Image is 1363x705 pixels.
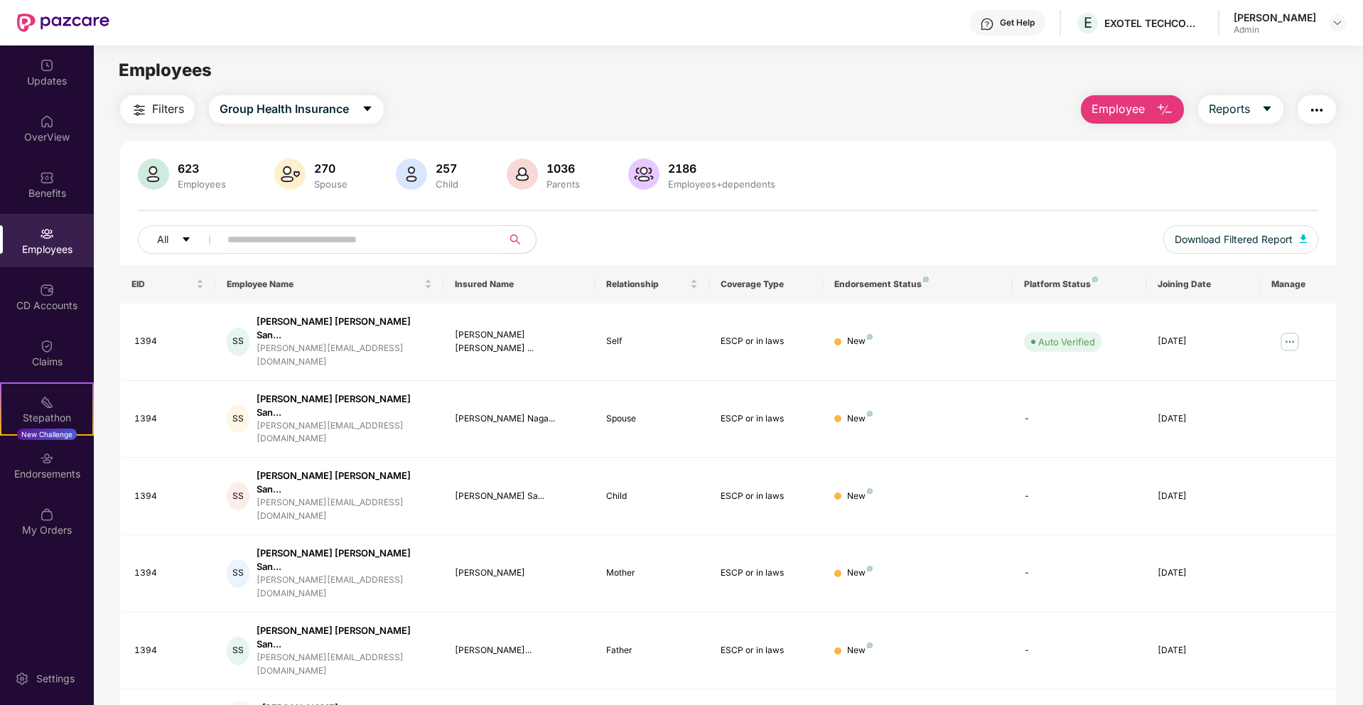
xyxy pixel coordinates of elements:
th: Coverage Type [709,265,823,303]
div: Get Help [1000,17,1035,28]
td: - [1013,458,1146,535]
div: New Challenge [17,429,77,440]
div: Employees+dependents [665,178,778,190]
img: svg+xml;base64,PHN2ZyB4bWxucz0iaHR0cDovL3d3dy53My5vcmcvMjAwMC9zdmciIHdpZHRoPSIyMSIgaGVpZ2h0PSIyMC... [40,395,54,409]
span: Group Health Insurance [220,100,349,118]
span: caret-down [1261,103,1273,116]
div: Parents [544,178,583,190]
img: svg+xml;base64,PHN2ZyB4bWxucz0iaHR0cDovL3d3dy53My5vcmcvMjAwMC9zdmciIHdpZHRoPSIyNCIgaGVpZ2h0PSIyNC... [1308,102,1325,119]
th: Relationship [595,265,709,303]
div: SS [227,404,249,433]
img: svg+xml;base64,PHN2ZyBpZD0iTXlfT3JkZXJzIiBkYXRhLW5hbWU9Ik15IE9yZGVycyIgeG1sbnM9Imh0dHA6Ly93d3cudz... [40,507,54,522]
div: [PERSON_NAME][EMAIL_ADDRESS][DOMAIN_NAME] [257,342,432,369]
img: svg+xml;base64,PHN2ZyBpZD0iU2V0dGluZy0yMHgyMCIgeG1sbnM9Imh0dHA6Ly93d3cudzMub3JnLzIwMDAvc3ZnIiB3aW... [15,672,29,686]
div: [DATE] [1158,566,1249,580]
img: svg+xml;base64,PHN2ZyBpZD0iRW5kb3JzZW1lbnRzIiB4bWxucz0iaHR0cDovL3d3dy53My5vcmcvMjAwMC9zdmciIHdpZH... [40,451,54,465]
div: [PERSON_NAME] Naga... [455,412,584,426]
button: Employee [1081,95,1184,124]
span: EID [131,279,193,290]
img: svg+xml;base64,PHN2ZyBpZD0iQmVuZWZpdHMiIHhtbG5zPSJodHRwOi8vd3d3LnczLm9yZy8yMDAwL3N2ZyIgd2lkdGg9Ij... [40,171,54,185]
div: [DATE] [1158,412,1249,426]
div: 623 [175,161,229,176]
span: caret-down [362,103,373,116]
img: svg+xml;base64,PHN2ZyB4bWxucz0iaHR0cDovL3d3dy53My5vcmcvMjAwMC9zdmciIHhtbG5zOnhsaW5rPSJodHRwOi8vd3... [138,158,169,190]
div: Mother [606,566,697,580]
button: search [501,225,537,254]
div: 2186 [665,161,778,176]
span: Employees [119,60,212,80]
div: SS [227,559,249,588]
img: svg+xml;base64,PHN2ZyB4bWxucz0iaHR0cDovL3d3dy53My5vcmcvMjAwMC9zdmciIHhtbG5zOnhsaW5rPSJodHRwOi8vd3... [628,158,659,190]
div: [PERSON_NAME] [1234,11,1316,24]
div: [PERSON_NAME]... [455,644,584,657]
div: [PERSON_NAME] [PERSON_NAME] San... [257,547,432,574]
img: svg+xml;base64,PHN2ZyB4bWxucz0iaHR0cDovL3d3dy53My5vcmcvMjAwMC9zdmciIHdpZHRoPSI4IiBoZWlnaHQ9IjgiIH... [923,276,929,282]
img: svg+xml;base64,PHN2ZyB4bWxucz0iaHR0cDovL3d3dy53My5vcmcvMjAwMC9zdmciIHdpZHRoPSI4IiBoZWlnaHQ9IjgiIH... [867,642,873,648]
button: Reportscaret-down [1198,95,1283,124]
img: svg+xml;base64,PHN2ZyB4bWxucz0iaHR0cDovL3d3dy53My5vcmcvMjAwMC9zdmciIHhtbG5zOnhsaW5rPSJodHRwOi8vd3... [396,158,427,190]
div: Child [433,178,461,190]
img: svg+xml;base64,PHN2ZyBpZD0iQ0RfQWNjb3VudHMiIGRhdGEtbmFtZT0iQ0QgQWNjb3VudHMiIHhtbG5zPSJodHRwOi8vd3... [40,283,54,297]
div: SS [227,482,249,510]
img: svg+xml;base64,PHN2ZyBpZD0iRHJvcGRvd24tMzJ4MzIiIHhtbG5zPSJodHRwOi8vd3d3LnczLm9yZy8yMDAwL3N2ZyIgd2... [1332,17,1343,28]
div: 1394 [134,644,204,657]
div: 1394 [134,412,204,426]
img: New Pazcare Logo [17,14,109,32]
div: [PERSON_NAME] [PERSON_NAME] San... [257,624,432,651]
img: svg+xml;base64,PHN2ZyBpZD0iQ2xhaW0iIHhtbG5zPSJodHRwOi8vd3d3LnczLm9yZy8yMDAwL3N2ZyIgd2lkdGg9IjIwIi... [40,339,54,353]
div: Platform Status [1024,279,1134,290]
img: svg+xml;base64,PHN2ZyB4bWxucz0iaHR0cDovL3d3dy53My5vcmcvMjAwMC9zdmciIHhtbG5zOnhsaW5rPSJodHRwOi8vd3... [1156,102,1173,119]
button: Group Health Insurancecaret-down [209,95,384,124]
span: Employee [1092,100,1145,118]
div: SS [227,328,249,356]
div: 270 [311,161,350,176]
div: New [847,644,873,657]
img: svg+xml;base64,PHN2ZyBpZD0iRW1wbG95ZWVzIiB4bWxucz0iaHR0cDovL3d3dy53My5vcmcvMjAwMC9zdmciIHdpZHRoPS... [40,227,54,241]
div: [PERSON_NAME][EMAIL_ADDRESS][DOMAIN_NAME] [257,419,432,446]
div: [PERSON_NAME] [PERSON_NAME] San... [257,469,432,496]
img: svg+xml;base64,PHN2ZyBpZD0iSGVscC0zMngzMiIgeG1sbnM9Imh0dHA6Ly93d3cudzMub3JnLzIwMDAvc3ZnIiB3aWR0aD... [980,17,994,31]
div: Father [606,644,697,657]
div: [PERSON_NAME] [PERSON_NAME] ... [455,328,584,355]
img: svg+xml;base64,PHN2ZyBpZD0iSG9tZSIgeG1sbnM9Imh0dHA6Ly93d3cudzMub3JnLzIwMDAvc3ZnIiB3aWR0aD0iMjAiIG... [40,114,54,129]
td: - [1013,381,1146,458]
div: 1394 [134,490,204,503]
div: Auto Verified [1038,335,1095,349]
div: [DATE] [1158,644,1249,657]
th: Employee Name [215,265,443,303]
th: EID [120,265,215,303]
div: [DATE] [1158,335,1249,348]
img: svg+xml;base64,PHN2ZyB4bWxucz0iaHR0cDovL3d3dy53My5vcmcvMjAwMC9zdmciIHdpZHRoPSI4IiBoZWlnaHQ9IjgiIH... [867,566,873,571]
img: svg+xml;base64,PHN2ZyB4bWxucz0iaHR0cDovL3d3dy53My5vcmcvMjAwMC9zdmciIHhtbG5zOnhsaW5rPSJodHRwOi8vd3... [274,158,306,190]
div: 1036 [544,161,583,176]
div: [PERSON_NAME][EMAIL_ADDRESS][DOMAIN_NAME] [257,574,432,601]
span: Download Filtered Report [1175,232,1293,247]
span: search [501,234,529,245]
div: Settings [32,672,79,686]
div: ESCP or in laws [721,566,812,580]
th: Manage [1260,265,1336,303]
div: ESCP or in laws [721,335,812,348]
div: [DATE] [1158,490,1249,503]
div: ESCP or in laws [721,412,812,426]
div: New [847,566,873,580]
span: Employee Name [227,279,421,290]
div: SS [227,637,249,665]
th: Joining Date [1146,265,1260,303]
div: EXOTEL TECHCOM PRIVATE LIMITED [1104,16,1204,30]
div: 1394 [134,335,204,348]
div: New [847,412,873,426]
td: - [1013,613,1146,690]
span: caret-down [181,235,191,246]
button: Filters [120,95,195,124]
div: [PERSON_NAME] Sa... [455,490,584,503]
div: 1394 [134,566,204,580]
div: ESCP or in laws [721,644,812,657]
th: Insured Name [443,265,596,303]
span: E [1084,14,1092,31]
div: New [847,490,873,503]
div: 257 [433,161,461,176]
div: New [847,335,873,348]
img: svg+xml;base64,PHN2ZyB4bWxucz0iaHR0cDovL3d3dy53My5vcmcvMjAwMC9zdmciIHdpZHRoPSI4IiBoZWlnaHQ9IjgiIH... [1092,276,1098,282]
img: svg+xml;base64,PHN2ZyB4bWxucz0iaHR0cDovL3d3dy53My5vcmcvMjAwMC9zdmciIHhtbG5zOnhsaW5rPSJodHRwOi8vd3... [507,158,538,190]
